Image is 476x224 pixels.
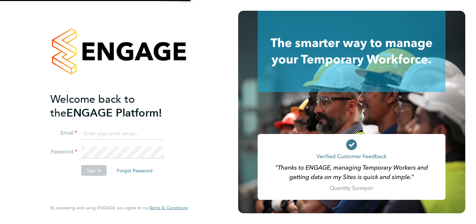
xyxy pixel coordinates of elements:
label: Email [50,130,77,137]
button: Sign In [81,165,107,176]
button: Forgot Password [111,165,158,176]
span: Terms & Conditions [149,205,188,211]
span: By accessing and using ENGAGE you agree to our [50,205,188,211]
a: Terms & Conditions [149,205,188,211]
h2: ENGAGE Platform! [50,92,181,120]
label: Password [50,148,77,155]
input: Enter your work email... [81,128,164,140]
span: Welcome back to the [50,92,135,119]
